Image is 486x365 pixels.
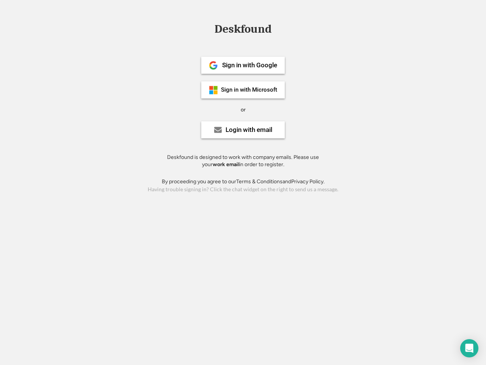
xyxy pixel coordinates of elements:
img: ms-symbollockup_mssymbol_19.png [209,86,218,95]
div: Open Intercom Messenger [460,339,478,357]
a: Terms & Conditions [236,178,282,185]
a: Privacy Policy. [291,178,325,185]
img: 1024px-Google__G__Logo.svg.png [209,61,218,70]
div: or [241,106,246,114]
div: Sign in with Microsoft [221,87,277,93]
div: Login with email [226,127,272,133]
div: By proceeding you agree to our and [162,178,325,186]
div: Deskfound is designed to work with company emails. Please use your in order to register. [158,154,328,168]
div: Deskfound [211,23,275,35]
strong: work email [213,161,239,168]
div: Sign in with Google [222,62,277,68]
